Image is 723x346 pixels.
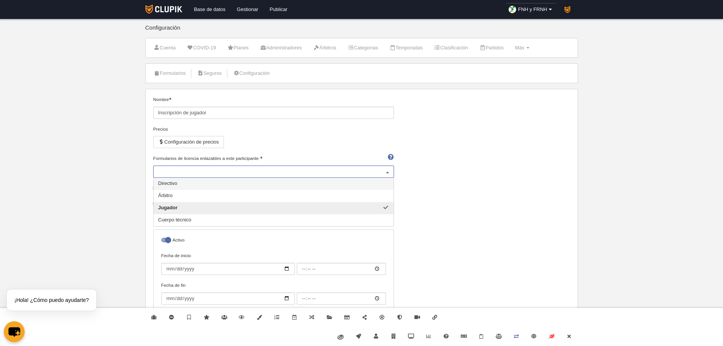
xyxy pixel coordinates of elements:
img: PaK018JKw3ps.30x30.jpg [562,5,572,14]
input: Fecha de fin [161,292,295,305]
span: Directivo [158,180,178,186]
img: Clupik [145,5,182,14]
span: FNH y FRNH [518,6,547,13]
input: Fecha de inicio [297,263,386,275]
label: Fecha de fin [161,282,386,305]
input: Fecha de inicio [161,263,295,275]
a: Categorías [343,42,382,54]
img: OaHAuFULXqHY.30x30.jpg [509,6,516,13]
span: Cuerpo técnico [158,217,191,223]
a: Formularios [150,68,190,79]
i: Obligatorio [169,98,171,100]
a: Cuenta [150,42,180,54]
img: fiware.svg [337,335,344,340]
span: Árbitro [158,193,173,198]
a: Partidos [475,42,508,54]
label: Nombre [153,96,394,119]
div: Configuración [145,25,578,38]
a: Planes [223,42,253,54]
button: Configuración de precios [153,136,224,148]
a: Más [511,42,534,54]
span: Jugador [158,205,178,210]
label: Fecha de inicio [161,252,386,275]
span: Más [515,45,525,51]
input: Fecha de fin [297,292,386,305]
a: COVID-19 [183,42,220,54]
i: Obligatorio [260,156,262,159]
input: Nombre [153,107,394,119]
a: Clasificación [430,42,472,54]
a: Administradores [256,42,306,54]
a: Árbitros [309,42,340,54]
div: ¡Hola! ¿Cómo puedo ayudarte? [7,289,96,311]
a: Seguros [193,68,226,79]
a: Configuración [229,68,274,79]
a: FNH y FRNH [506,3,557,16]
label: Formularios de licencia enlazables a este participante [153,155,394,162]
a: Temporadas [385,42,427,54]
div: Precios [153,126,394,133]
button: chat-button [4,321,25,342]
label: Activo [161,237,386,245]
